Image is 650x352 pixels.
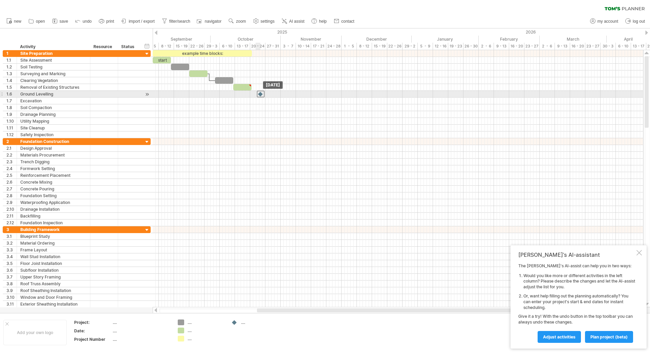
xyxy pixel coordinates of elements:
[342,43,357,50] div: 1 - 5
[6,179,17,185] div: 2.6
[169,19,190,24] span: filter/search
[160,17,192,26] a: filter/search
[153,57,171,63] div: start
[6,192,17,199] div: 2.8
[263,81,283,89] div: [DATE]
[412,36,479,43] div: January 2026
[523,273,635,290] li: Would you like more or different activities in the left column? Please describe the changes and l...
[20,240,87,246] div: Material Ordering
[585,331,633,343] a: plan project (beta)
[129,19,155,24] span: import / export
[113,336,170,342] div: ....
[74,336,111,342] div: Project Number
[523,293,635,310] li: Or, want help filling out the planning automatically? You can enter your project's start & end da...
[113,328,170,334] div: ....
[20,179,87,185] div: Concrete Mixing
[6,159,17,165] div: 2.3
[36,19,45,24] span: open
[20,131,87,138] div: Safety Inspection
[20,159,87,165] div: Trench Digging
[6,287,17,294] div: 3.9
[188,328,224,333] div: ....
[20,145,87,151] div: Design Approval
[633,19,645,24] span: log out
[296,43,311,50] div: 10 - 14
[6,206,17,212] div: 2.10
[631,43,646,50] div: 13 - 17
[570,43,585,50] div: 16 - 20
[97,17,116,26] a: print
[6,165,17,172] div: 2.4
[113,319,170,325] div: ....
[372,43,387,50] div: 15 - 19
[538,331,581,343] a: Adjust activities
[6,118,17,124] div: 1.10
[6,260,17,267] div: 3.5
[20,213,87,219] div: Backfilling
[20,50,87,57] div: Site Preparation
[6,98,17,104] div: 1.7
[20,206,87,212] div: Drainage Installation
[20,125,87,131] div: Site Cleanup
[6,281,17,287] div: 3.8
[106,19,114,24] span: print
[280,17,306,26] a: AI assist
[6,274,17,280] div: 3.7
[20,172,87,179] div: Reinforcement Placement
[332,17,356,26] a: contact
[6,172,17,179] div: 2.5
[6,138,17,145] div: 2
[14,19,21,24] span: new
[5,17,23,26] a: new
[494,43,509,50] div: 9 - 13
[174,43,189,50] div: 15 - 19
[6,64,17,70] div: 1.2
[6,131,17,138] div: 1.12
[220,43,235,50] div: 6 - 10
[27,17,47,26] a: open
[6,240,17,246] div: 3.2
[250,43,265,50] div: 20 - 24
[241,319,278,325] div: ....
[624,17,647,26] a: log out
[6,213,17,219] div: 2.11
[159,43,174,50] div: 8 - 12
[448,43,463,50] div: 19 - 23
[20,192,87,199] div: Foundation Setting
[20,253,87,260] div: Wall Stud Installation
[20,84,87,90] div: Removal of Existing Structures
[189,43,204,50] div: 22 - 26
[6,91,17,97] div: 1.6
[543,334,576,339] span: Adjust activities
[20,152,87,158] div: Materials Procurement
[20,281,87,287] div: Roof Truss Assembly
[509,43,524,50] div: 16 - 20
[265,43,281,50] div: 27 - 31
[235,43,250,50] div: 13 - 17
[6,226,17,233] div: 3
[20,233,87,240] div: Blueprint Study
[20,70,87,77] div: Surveying and Marking
[188,336,224,341] div: ....
[585,43,601,50] div: 23 - 27
[83,19,92,24] span: undo
[20,260,87,267] div: Floor Joist Installation
[144,91,150,98] div: scroll to activity
[479,36,540,43] div: February 2026
[540,36,607,43] div: March 2026
[6,247,17,253] div: 3.3
[20,111,87,118] div: Drainage Planning
[188,319,224,325] div: ....
[227,17,248,26] a: zoom
[60,19,68,24] span: save
[20,118,87,124] div: Utility Mapping
[433,43,448,50] div: 12 - 16
[20,301,87,307] div: Exterior Sheathing Installation
[50,17,70,26] a: save
[6,111,17,118] div: 1.9
[20,57,87,63] div: Site Assessment
[601,43,616,50] div: 30 - 3
[252,17,277,26] a: settings
[518,263,635,343] div: The [PERSON_NAME]'s AI-assist can help you in two ways: Give it a try! With the undo button in th...
[120,17,157,26] a: import / export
